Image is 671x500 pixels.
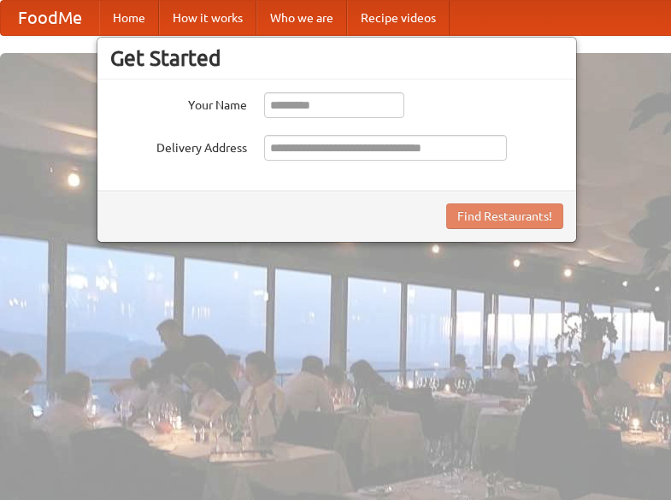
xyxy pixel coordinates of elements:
[256,1,347,35] a: Who we are
[1,1,99,35] a: FoodMe
[347,1,450,35] a: Recipe videos
[99,1,159,35] a: Home
[110,92,247,114] label: Your Name
[446,203,563,229] button: Find Restaurants!
[110,135,247,156] label: Delivery Address
[110,45,563,71] h3: Get Started
[159,1,256,35] a: How it works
